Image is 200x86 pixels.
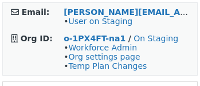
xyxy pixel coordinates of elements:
a: Temp Plan Changes [68,61,147,71]
a: Workforce Admin [68,43,137,52]
span: • • • [64,43,147,71]
strong: Email: [22,7,50,17]
a: On Staging [134,34,178,43]
a: User on Staging [68,17,132,26]
a: o-1PX4FT-na1 [64,34,126,43]
strong: Org ID: [21,34,53,43]
strong: / [128,34,131,43]
a: Org settings page [68,52,140,61]
span: • [64,17,132,26]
